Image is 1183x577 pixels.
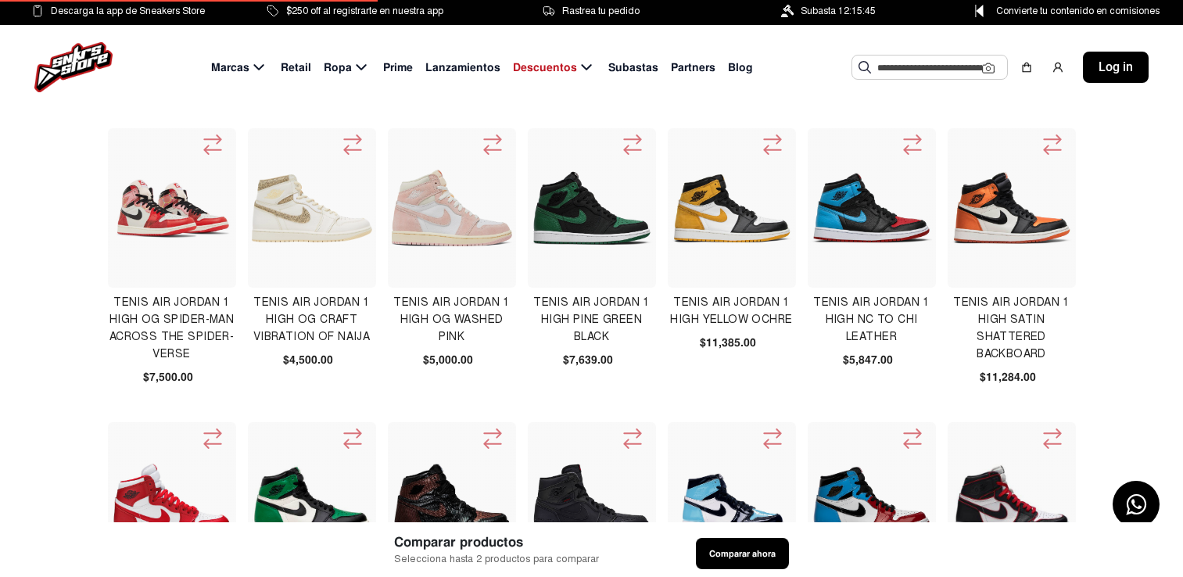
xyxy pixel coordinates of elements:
h4: Tenis Air Jordan 1 High Og Washed Pink [388,294,515,346]
button: Comparar ahora [696,538,789,569]
span: Retail [281,59,311,76]
img: user [1052,61,1064,73]
img: Tenis Air Jordan 1 High Fearless Metallic Rose Gold [392,442,512,562]
img: logo [34,42,113,92]
span: $7,500.00 [143,369,193,385]
img: shopping [1020,61,1033,73]
span: $4,500.00 [283,352,333,368]
span: Partners [671,59,715,76]
span: $5,000.00 [423,352,473,368]
span: Blog [728,59,753,76]
h4: Tenis Air Jordan 1 High Nc To Chi Leather [808,294,935,346]
span: Descuentos [513,59,577,76]
img: Tenis Air Jordan 1 High Og Spider-man Across The Spider-verse [112,172,232,244]
img: Tenis Air Jordan 1 High Yellow Ochre [672,173,792,244]
span: Subastas [608,59,658,76]
span: $11,284.00 [980,369,1036,385]
img: Tenis Air Jordan 1 High Fearless Unc Chicago [812,442,932,562]
span: $250 off al registrarte en nuestra app [286,2,443,20]
span: Selecciona hasta 2 productos para comparar [394,552,599,567]
span: Subasta 12:15:45 [801,2,876,20]
img: Tenis Air Jordan 1 High Unc Patent [672,442,792,562]
h4: Tenis Air Jordan 1 High Satin Shattered Backboard [948,294,1075,363]
img: Buscar [859,61,871,73]
span: Marcas [211,59,249,76]
span: $11,385.00 [700,335,756,351]
img: Tenis Air Jordan 1 High Bloodline [952,442,1072,562]
img: Tenis Air Jordan 1 High Pine Green [252,442,372,562]
img: Tenis Air Jordan 1 High Og Washed Pink [392,170,512,246]
img: Cámara [982,62,995,74]
img: Tenis Air Jordan 1 High Nc To Chi Leather [812,172,932,244]
img: Control Point Icon [970,5,989,17]
img: Tenis Air Jordan 1 High Satin Shattered Backboard [952,170,1072,247]
img: Tenis Air Jordan 1 High Og Craft Vibration Of Naija [252,174,372,242]
span: Log in [1099,58,1133,77]
h4: Tenis Air Jordan 1 High Pine Green Black [528,294,655,346]
span: Convierte tu contenido en comisiones [996,2,1160,20]
span: Lanzamientos [425,59,500,76]
span: Ropa [324,59,352,76]
h4: Tenis Air Jordan 1 High Yellow Ochre [668,294,795,328]
span: Comparar productos [394,532,599,552]
span: Rastrea tu pedido [562,2,640,20]
h4: Tenis Air Jordan 1 High Og Spider-man Across The Spider-verse [108,294,235,363]
img: Tenis Air Jordan 1 High New Beginnings [112,463,232,542]
h4: Tenis Air Jordan 1 High Og Craft Vibration Of Naija [248,294,375,346]
span: $5,847.00 [843,352,893,368]
img: Tenis Air Jordan 1 High Zoom Fearless [532,463,652,542]
span: Prime [383,59,413,76]
img: Tenis Air Jordan 1 High Pine Green Black [532,170,652,246]
span: Descarga la app de Sneakers Store [51,2,205,20]
span: $7,639.00 [563,352,613,368]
